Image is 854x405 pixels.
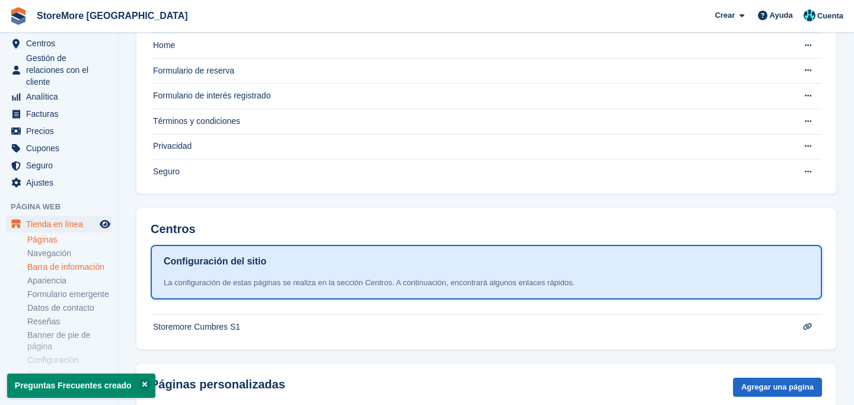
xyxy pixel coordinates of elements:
div: La configuración de estas páginas se realiza en la sección Centros. A continuación, encontrará al... [164,277,809,289]
td: Storemore Cumbres S1 [151,314,788,339]
a: Navegación [27,248,112,259]
td: Formulario de interés registrado [151,84,788,109]
a: menu [6,123,112,139]
a: menú [6,216,112,232]
span: Página web [11,201,118,213]
td: Home [151,33,788,59]
span: Seguro [26,157,97,174]
a: menu [6,52,112,88]
a: StoreMore [GEOGRAPHIC_DATA] [32,6,193,25]
a: menu [6,174,112,191]
a: Banner de pie de página [27,330,112,352]
a: Formulario emergente [27,289,112,300]
h2: Centros [151,222,196,236]
span: Tienda en línea [26,216,97,232]
p: Preguntas Frecuentes creado [7,374,155,398]
span: Cuenta [817,10,843,22]
span: Facturas [26,106,97,122]
td: Privacidad [151,134,788,160]
a: menu [6,140,112,157]
h1: Configuración del sitio [164,254,266,269]
td: Seguro [151,160,788,184]
a: menu [6,106,112,122]
a: Páginas [27,234,112,245]
a: Reseñas [27,316,112,327]
td: Términos y condiciones [151,109,788,134]
a: menu [6,88,112,105]
a: Agregar una página [733,378,822,397]
span: Ayuda [770,9,793,21]
a: Barra de información [27,262,112,273]
span: Cupones [26,140,97,157]
a: Datos de contacto [27,302,112,314]
a: menu [6,35,112,52]
span: Ajustes [26,174,97,191]
span: Crear [715,9,735,21]
span: Precios [26,123,97,139]
span: Analítica [26,88,97,105]
img: Maria Vela Padilla [804,9,815,21]
span: Gestión de relaciones con el cliente [26,52,97,88]
span: Centros [26,35,97,52]
img: stora-icon-8386f47178a22dfd0bd8f6a31ec36ba5ce8667c1dd55bd0f319d3a0aa187defe.svg [9,7,27,25]
a: Apariencia [27,275,112,286]
h2: Páginas personalizadas [151,378,285,391]
a: menu [6,157,112,174]
a: Vista previa de la tienda [98,217,112,231]
a: Configuración [27,355,112,366]
td: Formulario de reserva [151,58,788,84]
